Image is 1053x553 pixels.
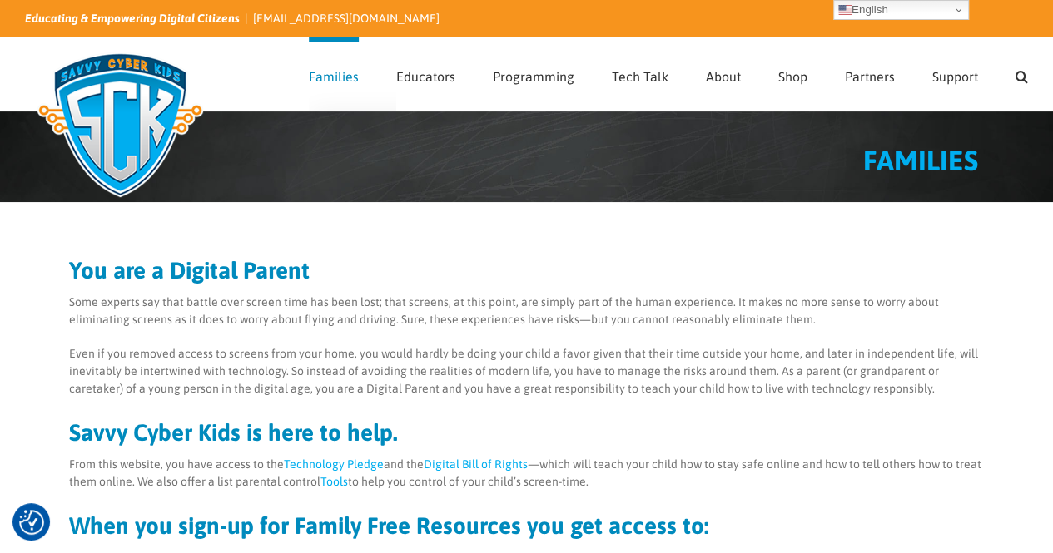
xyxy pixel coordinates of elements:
span: Partners [845,70,895,83]
span: Programming [493,70,574,83]
span: Tech Talk [612,70,668,83]
span: Support [932,70,978,83]
a: [EMAIL_ADDRESS][DOMAIN_NAME] [253,12,440,25]
a: Shop [778,37,807,111]
a: Search [1016,37,1028,111]
span: Educators [396,70,455,83]
img: Revisit consent button [19,510,44,535]
a: Families [309,37,359,111]
h2: Savvy Cyber Kids is here to help. [69,421,985,444]
span: Families [309,70,359,83]
a: Tools [320,475,348,488]
span: About [706,70,741,83]
a: Tech Talk [612,37,668,111]
i: Educating & Empowering Digital Citizens [25,12,240,25]
a: Support [932,37,978,111]
p: From this website, you have access to the and the —which will teach your child how to stay safe o... [69,456,985,491]
a: Digital Bill of Rights [424,457,528,471]
img: en [838,3,852,17]
p: Some experts say that battle over screen time has been lost; that screens, at this point, are sim... [69,294,985,328]
nav: Main Menu [309,37,1028,111]
a: Technology Pledge [284,457,384,471]
a: Partners [845,37,895,111]
a: About [706,37,741,111]
strong: When you sign-up for Family Free Resources you get access to: [69,512,709,539]
a: Programming [493,37,574,111]
span: FAMILIES [863,144,978,176]
p: Even if you removed access to screens from your home, you would hardly be doing your child a favo... [69,345,985,397]
img: Savvy Cyber Kids Logo [25,42,216,208]
span: Shop [778,70,807,83]
button: Consent Preferences [19,510,44,535]
a: Educators [396,37,455,111]
h2: You are a Digital Parent [69,259,985,282]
